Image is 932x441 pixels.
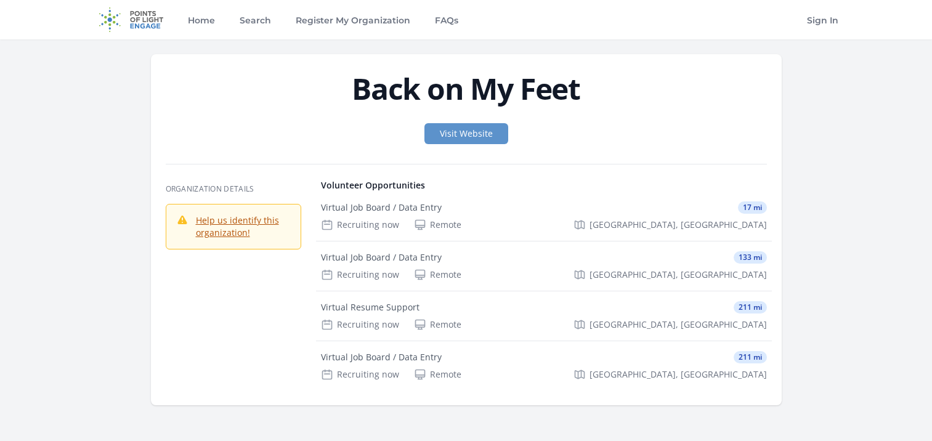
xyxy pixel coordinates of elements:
[414,269,461,281] div: Remote
[316,341,772,390] a: Virtual Job Board / Data Entry 211 mi Recruiting now Remote [GEOGRAPHIC_DATA], [GEOGRAPHIC_DATA]
[316,241,772,291] a: Virtual Job Board / Data Entry 133 mi Recruiting now Remote [GEOGRAPHIC_DATA], [GEOGRAPHIC_DATA]
[166,74,767,103] h1: Back on My Feet
[414,368,461,381] div: Remote
[321,201,442,214] div: Virtual Job Board / Data Entry
[734,301,767,314] span: 211 mi
[590,219,767,231] span: [GEOGRAPHIC_DATA], [GEOGRAPHIC_DATA]
[321,251,442,264] div: Virtual Job Board / Data Entry
[738,201,767,214] span: 17 mi
[316,192,772,241] a: Virtual Job Board / Data Entry 17 mi Recruiting now Remote [GEOGRAPHIC_DATA], [GEOGRAPHIC_DATA]
[321,269,399,281] div: Recruiting now
[734,351,767,363] span: 211 mi
[321,318,399,331] div: Recruiting now
[424,123,508,144] a: Visit Website
[316,291,772,341] a: Virtual Resume Support 211 mi Recruiting now Remote [GEOGRAPHIC_DATA], [GEOGRAPHIC_DATA]
[166,184,301,194] h3: Organization Details
[321,351,442,363] div: Virtual Job Board / Data Entry
[590,318,767,331] span: [GEOGRAPHIC_DATA], [GEOGRAPHIC_DATA]
[321,219,399,231] div: Recruiting now
[734,251,767,264] span: 133 mi
[321,368,399,381] div: Recruiting now
[321,179,767,192] h4: Volunteer Opportunities
[196,214,279,238] a: Help us identify this organization!
[414,219,461,231] div: Remote
[414,318,461,331] div: Remote
[590,269,767,281] span: [GEOGRAPHIC_DATA], [GEOGRAPHIC_DATA]
[590,368,767,381] span: [GEOGRAPHIC_DATA], [GEOGRAPHIC_DATA]
[321,301,419,314] div: Virtual Resume Support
